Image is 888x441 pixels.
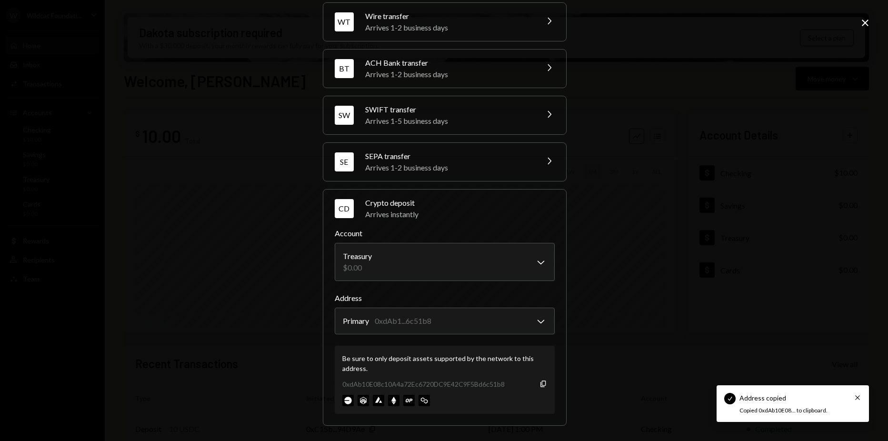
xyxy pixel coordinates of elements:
div: SE [335,152,354,171]
button: Account [335,243,555,281]
div: Arrives instantly [365,209,555,220]
div: Arrives 1-2 business days [365,22,532,33]
button: BTACH Bank transferArrives 1-2 business days [323,50,566,88]
button: CDCrypto depositArrives instantly [323,190,566,228]
div: CD [335,199,354,218]
div: Copied 0xdAb10E08... to clipboard. [739,407,840,415]
div: Arrives 1-5 business days [365,115,532,127]
div: SW [335,106,354,125]
div: Be sure to only deposit assets supported by the network to this address. [342,353,547,373]
img: ethereum-mainnet [388,395,399,406]
div: SEPA transfer [365,150,532,162]
div: Crypto deposit [365,197,555,209]
img: optimism-mainnet [403,395,415,406]
img: arbitrum-mainnet [358,395,369,406]
button: WTWire transferArrives 1-2 business days [323,3,566,41]
div: Wire transfer [365,10,532,22]
div: Arrives 1-2 business days [365,162,532,173]
img: base-mainnet [342,395,354,406]
div: Arrives 1-2 business days [365,69,532,80]
div: SWIFT transfer [365,104,532,115]
label: Address [335,292,555,304]
button: SWSWIFT transferArrives 1-5 business days [323,96,566,134]
div: BT [335,59,354,78]
button: SESEPA transferArrives 1-2 business days [323,143,566,181]
div: CDCrypto depositArrives instantly [335,228,555,414]
img: avalanche-mainnet [373,395,384,406]
div: Address copied [739,393,786,403]
div: 0xdAb10E08c10A4a72Ec6720DC9E42C9F5Bd6c51b8 [342,379,505,389]
label: Account [335,228,555,239]
img: polygon-mainnet [419,395,430,406]
div: 0xdAb1...6c51b8 [375,315,431,327]
div: ACH Bank transfer [365,57,532,69]
div: WT [335,12,354,31]
button: Address [335,308,555,334]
